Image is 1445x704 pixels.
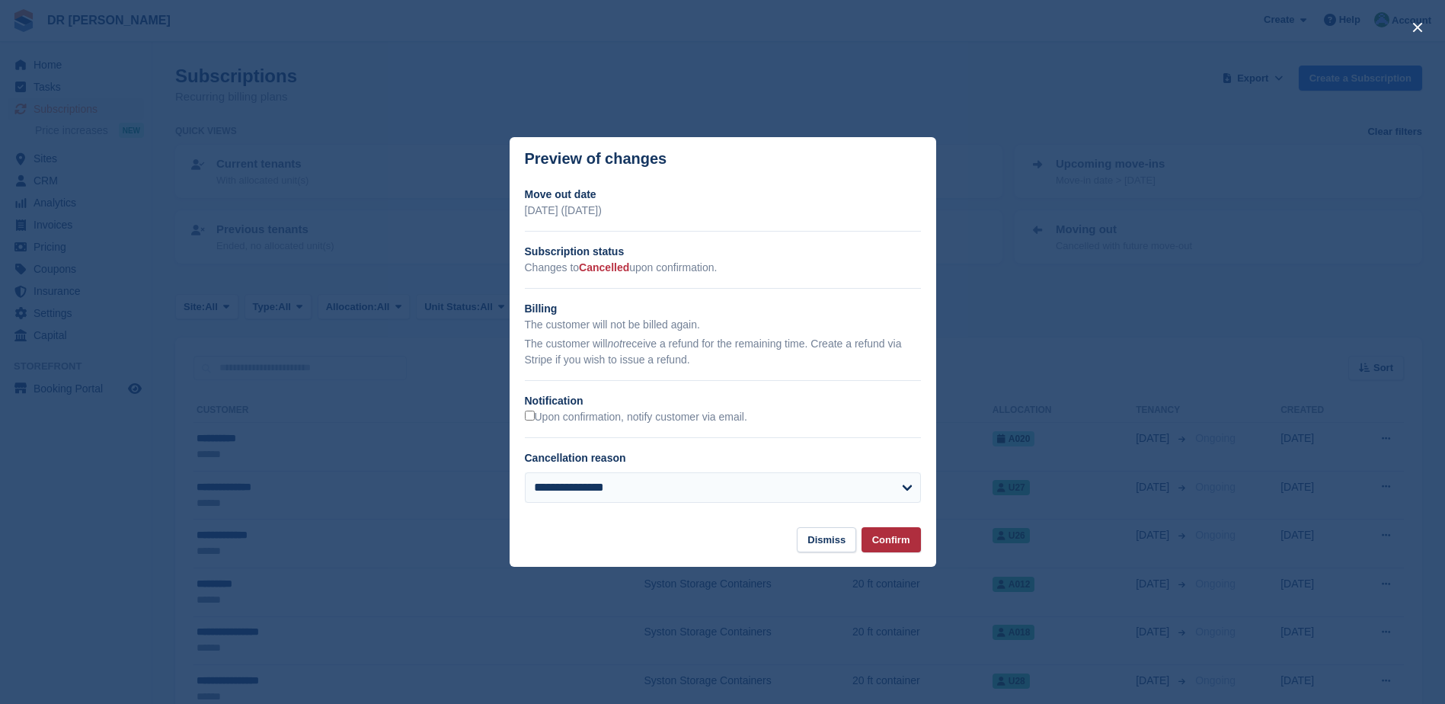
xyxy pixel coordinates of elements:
[525,411,535,421] input: Upon confirmation, notify customer via email.
[797,527,856,552] button: Dismiss
[525,317,921,333] p: The customer will not be billed again.
[525,187,921,203] h2: Move out date
[579,261,629,274] span: Cancelled
[862,527,921,552] button: Confirm
[525,452,626,464] label: Cancellation reason
[607,338,622,350] em: not
[525,244,921,260] h2: Subscription status
[525,301,921,317] h2: Billing
[1405,15,1430,40] button: close
[525,336,921,368] p: The customer will receive a refund for the remaining time. Create a refund via Stripe if you wish...
[525,203,921,219] p: [DATE] ([DATE])
[525,150,667,168] p: Preview of changes
[525,260,921,276] p: Changes to upon confirmation.
[525,411,747,424] label: Upon confirmation, notify customer via email.
[525,393,921,409] h2: Notification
